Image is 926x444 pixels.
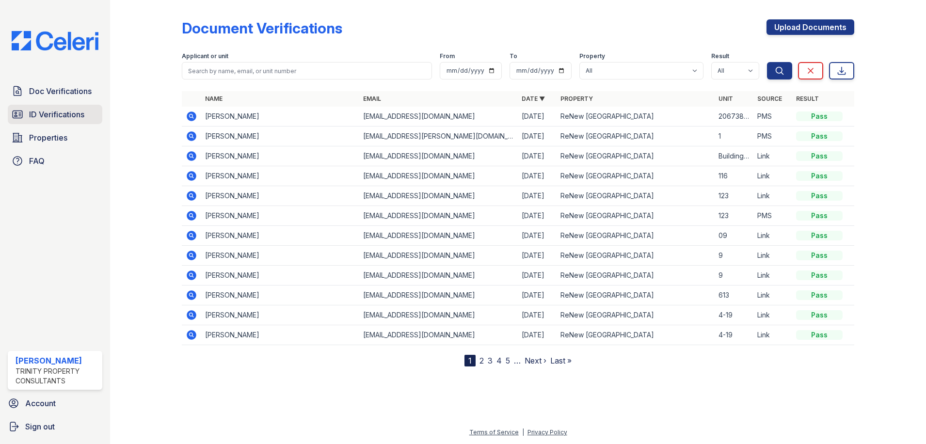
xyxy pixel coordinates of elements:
[796,131,843,141] div: Pass
[796,310,843,320] div: Pass
[29,109,84,120] span: ID Verifications
[796,111,843,121] div: Pass
[201,107,359,127] td: [PERSON_NAME]
[525,356,546,365] a: Next ›
[359,206,517,226] td: [EMAIL_ADDRESS][DOMAIN_NAME]
[359,325,517,345] td: [EMAIL_ADDRESS][DOMAIN_NAME]
[753,226,792,246] td: Link
[518,146,557,166] td: [DATE]
[518,325,557,345] td: [DATE]
[796,191,843,201] div: Pass
[16,355,98,366] div: [PERSON_NAME]
[359,246,517,266] td: [EMAIL_ADDRESS][DOMAIN_NAME]
[359,166,517,186] td: [EMAIL_ADDRESS][DOMAIN_NAME]
[29,85,92,97] span: Doc Verifications
[766,19,854,35] a: Upload Documents
[796,290,843,300] div: Pass
[796,231,843,240] div: Pass
[201,206,359,226] td: [PERSON_NAME]
[25,421,55,432] span: Sign out
[715,266,753,285] td: 9
[711,52,729,60] label: Result
[8,128,102,147] a: Properties
[557,146,715,166] td: ReNew [GEOGRAPHIC_DATA]
[29,155,45,167] span: FAQ
[796,171,843,181] div: Pass
[715,226,753,246] td: 09
[518,266,557,285] td: [DATE]
[201,266,359,285] td: [PERSON_NAME]
[359,285,517,305] td: [EMAIL_ADDRESS][DOMAIN_NAME]
[715,146,753,166] td: Building 1 Unit 30
[518,166,557,186] td: [DATE]
[557,246,715,266] td: ReNew [GEOGRAPHIC_DATA]
[518,285,557,305] td: [DATE]
[201,146,359,166] td: [PERSON_NAME]
[464,355,476,366] div: 1
[557,305,715,325] td: ReNew [GEOGRAPHIC_DATA]
[518,206,557,226] td: [DATE]
[440,52,455,60] label: From
[518,246,557,266] td: [DATE]
[506,356,510,365] a: 5
[550,356,572,365] a: Last »
[557,166,715,186] td: ReNew [GEOGRAPHIC_DATA]
[8,105,102,124] a: ID Verifications
[715,166,753,186] td: 116
[557,226,715,246] td: ReNew [GEOGRAPHIC_DATA]
[796,151,843,161] div: Pass
[753,127,792,146] td: PMS
[359,107,517,127] td: [EMAIL_ADDRESS][DOMAIN_NAME]
[796,95,819,102] a: Result
[182,62,432,79] input: Search by name, email, or unit number
[359,305,517,325] td: [EMAIL_ADDRESS][DOMAIN_NAME]
[579,52,605,60] label: Property
[4,417,106,436] a: Sign out
[557,285,715,305] td: ReNew [GEOGRAPHIC_DATA]
[201,246,359,266] td: [PERSON_NAME]
[29,132,67,143] span: Properties
[557,325,715,345] td: ReNew [GEOGRAPHIC_DATA]
[522,95,545,102] a: Date ▼
[359,226,517,246] td: [EMAIL_ADDRESS][DOMAIN_NAME]
[201,325,359,345] td: [PERSON_NAME]
[715,305,753,325] td: 4-19
[557,266,715,285] td: ReNew [GEOGRAPHIC_DATA]
[715,186,753,206] td: 123
[359,146,517,166] td: [EMAIL_ADDRESS][DOMAIN_NAME]
[796,211,843,221] div: Pass
[753,146,792,166] td: Link
[560,95,593,102] a: Property
[753,186,792,206] td: Link
[182,19,342,37] div: Document Verifications
[363,95,381,102] a: Email
[496,356,502,365] a: 4
[757,95,782,102] a: Source
[205,95,223,102] a: Name
[753,166,792,186] td: Link
[796,251,843,260] div: Pass
[4,31,106,50] img: CE_Logo_Blue-a8612792a0a2168367f1c8372b55b34899dd931a85d93a1a3d3e32e68fde9ad4.png
[4,394,106,413] a: Account
[488,356,493,365] a: 3
[510,52,517,60] label: To
[753,107,792,127] td: PMS
[557,206,715,226] td: ReNew [GEOGRAPHIC_DATA]
[201,226,359,246] td: [PERSON_NAME]
[715,246,753,266] td: 9
[715,285,753,305] td: 613
[753,305,792,325] td: Link
[715,107,753,127] td: 20673818
[201,305,359,325] td: [PERSON_NAME]
[527,428,567,436] a: Privacy Policy
[25,397,56,409] span: Account
[16,366,98,386] div: Trinity Property Consultants
[518,186,557,206] td: [DATE]
[518,305,557,325] td: [DATE]
[557,107,715,127] td: ReNew [GEOGRAPHIC_DATA]
[518,107,557,127] td: [DATE]
[715,127,753,146] td: 1
[359,266,517,285] td: [EMAIL_ADDRESS][DOMAIN_NAME]
[753,246,792,266] td: Link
